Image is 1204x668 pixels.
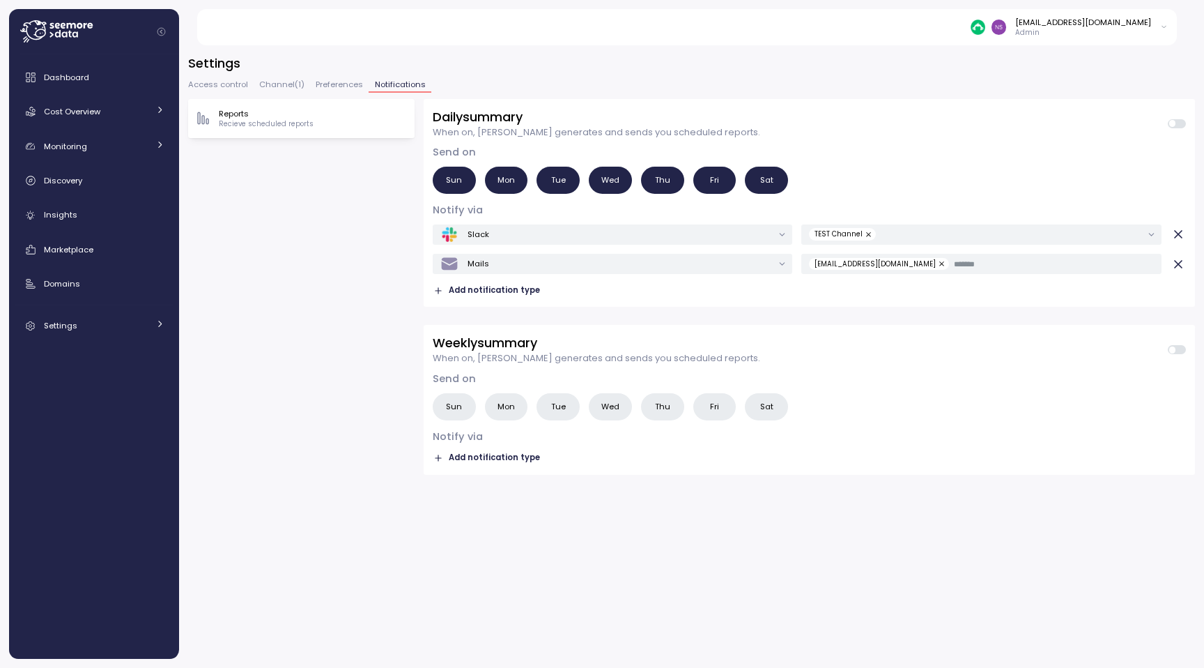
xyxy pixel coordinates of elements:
[433,145,1186,160] h4: Send on
[44,278,80,289] span: Domains
[44,175,82,186] span: Discovery
[15,63,173,91] a: Dashboard
[44,72,89,83] span: Dashboard
[316,81,363,89] span: Preferences
[433,283,541,298] button: Add notification type
[468,258,489,269] div: Mails
[601,173,619,188] span: Wed
[15,236,173,264] a: Marketplace
[259,81,304,89] span: Channel ( 1 )
[760,173,773,188] span: Sat
[971,20,985,34] img: 687cba7b7af778e9efcde14e.PNG
[153,26,170,37] button: Collapse navigation
[446,400,462,414] span: Sun
[655,400,670,414] span: Thu
[15,132,173,160] a: Monitoring
[15,167,173,195] a: Discovery
[446,173,462,188] span: Sun
[375,81,426,89] span: Notifications
[433,225,793,245] button: Slack
[710,173,719,188] span: Fri
[449,284,540,297] span: Add notification type
[497,400,515,414] span: Mon
[468,229,489,240] div: Slack
[15,202,173,229] a: Insights
[497,173,515,188] span: Mon
[551,400,566,414] span: Tue
[710,400,719,414] span: Fri
[1015,28,1151,38] p: Admin
[433,203,1186,218] h4: Notify via
[551,173,566,188] span: Tue
[219,108,314,119] p: Reports
[449,452,540,465] span: Add notification type
[433,451,541,466] button: Add notification type
[44,106,100,117] span: Cost Overview
[433,372,1186,386] h4: Send on
[433,351,760,365] p: When on, [PERSON_NAME] generates and sends you scheduled reports.
[219,119,314,129] p: Recieve scheduled reports
[433,108,760,126] h3: Daily summary
[815,228,863,241] span: TEST Channel
[815,258,936,271] span: [EMAIL_ADDRESS][DOMAIN_NAME]
[433,430,1186,444] h4: Notify via
[433,254,793,274] button: Mails
[655,173,670,188] span: Thu
[760,400,773,414] span: Sat
[433,126,760,139] p: When on, [PERSON_NAME] generates and sends you scheduled reports.
[188,54,1195,72] h3: Settings
[15,270,173,298] a: Domains
[991,20,1006,34] img: d8f3371d50c36e321b0eb15bc94ec64c
[44,244,93,255] span: Marketplace
[15,312,173,340] a: Settings
[433,334,760,351] h3: Weekly summary
[44,209,77,220] span: Insights
[601,400,619,414] span: Wed
[188,81,248,89] span: Access control
[15,98,173,126] a: Cost Overview
[44,141,87,152] span: Monitoring
[44,320,77,331] span: Settings
[1015,17,1151,28] div: [EMAIL_ADDRESS][DOMAIN_NAME]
